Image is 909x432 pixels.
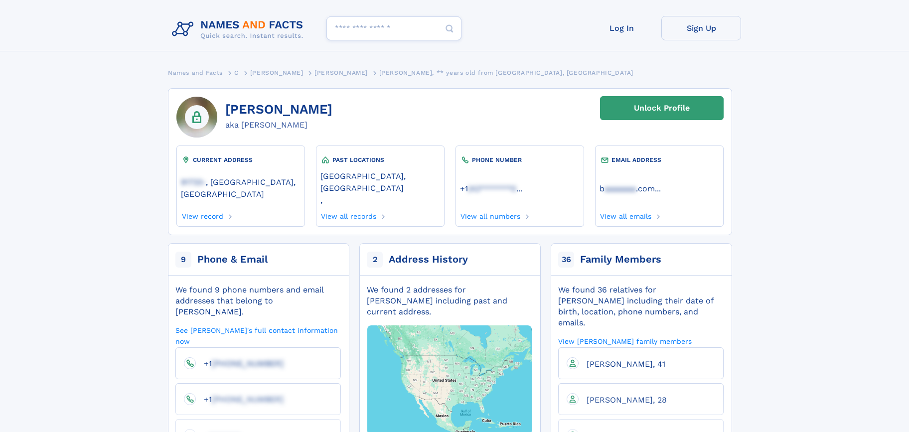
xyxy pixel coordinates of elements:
div: We found 36 relatives for [PERSON_NAME] including their date of birth, location, phone numbers, a... [558,285,724,328]
a: Log In [582,16,661,40]
span: [PHONE_NUMBER] [212,395,284,404]
span: 91733- [181,177,206,187]
a: baaaaaaa.com [600,183,655,193]
a: ... [600,184,719,193]
div: We found 2 addresses for [PERSON_NAME] including past and current address. [367,285,532,317]
div: EMAIL ADDRESS [600,155,719,165]
a: ... [460,184,580,193]
a: +1[PHONE_NUMBER] [196,394,284,404]
div: We found 9 phone numbers and email addresses that belong to [PERSON_NAME]. [175,285,341,317]
a: View all emails [600,209,652,220]
a: 91733-, [GEOGRAPHIC_DATA], [GEOGRAPHIC_DATA] [181,176,301,199]
img: Logo Names and Facts [168,16,311,43]
div: Family Members [580,253,661,267]
span: [PERSON_NAME] [314,69,368,76]
a: [PERSON_NAME], 28 [579,395,667,404]
a: Unlock Profile [600,96,724,120]
a: [PERSON_NAME], 41 [579,359,665,368]
span: [PERSON_NAME], ** years old from [GEOGRAPHIC_DATA], [GEOGRAPHIC_DATA] [379,69,633,76]
h1: [PERSON_NAME] [225,102,332,117]
span: [PERSON_NAME], 28 [587,395,667,405]
span: G [234,69,239,76]
a: View all numbers [460,209,521,220]
a: View record [181,209,223,220]
a: View all records [320,209,377,220]
a: +1[PHONE_NUMBER] [196,358,284,368]
span: [PHONE_NUMBER] [212,359,284,368]
span: 2 [367,252,383,268]
span: 9 [175,252,191,268]
div: Unlock Profile [634,97,690,120]
span: [PERSON_NAME] [250,69,303,76]
div: Address History [389,253,468,267]
div: Phone & Email [197,253,268,267]
span: [PERSON_NAME], 41 [587,359,665,369]
button: Search Button [438,16,461,41]
a: Names and Facts [168,66,223,79]
a: Sign Up [661,16,741,40]
div: CURRENT ADDRESS [181,155,301,165]
span: aaaaaaa [605,184,636,193]
a: See [PERSON_NAME]'s full contact information now [175,325,341,346]
div: , [320,165,440,209]
div: aka [PERSON_NAME] [225,119,332,131]
a: View [PERSON_NAME] family members [558,336,692,346]
div: PHONE NUMBER [460,155,580,165]
span: 36 [558,252,574,268]
a: [GEOGRAPHIC_DATA], [GEOGRAPHIC_DATA] [320,170,440,193]
a: G [234,66,239,79]
a: [PERSON_NAME] [250,66,303,79]
input: search input [326,16,461,40]
div: PAST LOCATIONS [320,155,440,165]
a: [PERSON_NAME] [314,66,368,79]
